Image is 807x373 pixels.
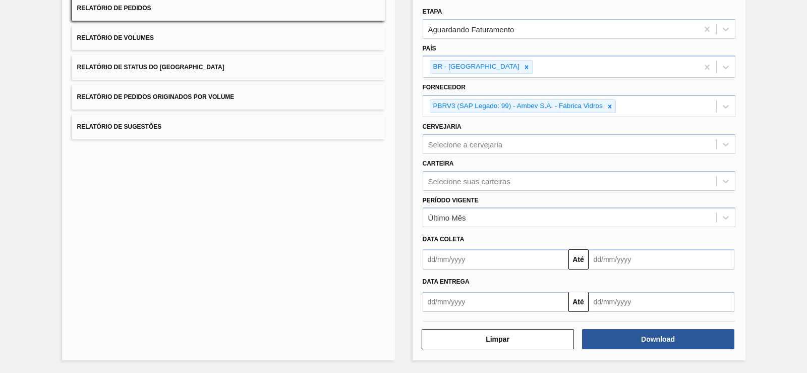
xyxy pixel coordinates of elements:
label: País [423,45,436,52]
button: Até [568,292,589,312]
span: Data coleta [423,236,465,243]
div: PBRV3 (SAP Legado: 99) - Ambev S.A. - Fábrica Vidros [430,100,604,113]
input: dd/mm/yyyy [589,292,734,312]
label: Carteira [423,160,454,167]
div: Selecione suas carteiras [428,177,510,185]
span: Relatório de Status do [GEOGRAPHIC_DATA] [77,64,224,71]
span: Relatório de Volumes [77,34,154,41]
div: Selecione a cervejaria [428,140,503,148]
input: dd/mm/yyyy [423,292,568,312]
button: Até [568,249,589,270]
input: dd/mm/yyyy [589,249,734,270]
label: Período Vigente [423,197,479,204]
button: Limpar [422,329,574,349]
span: Data entrega [423,278,470,285]
div: Último Mês [428,214,466,222]
button: Relatório de Pedidos Originados por Volume [72,85,385,110]
label: Etapa [423,8,442,15]
div: BR - [GEOGRAPHIC_DATA] [430,61,521,73]
span: Relatório de Sugestões [77,123,162,130]
span: Relatório de Pedidos [77,5,151,12]
label: Fornecedor [423,84,466,91]
label: Cervejaria [423,123,462,130]
div: Aguardando Faturamento [428,25,514,33]
button: Download [582,329,734,349]
button: Relatório de Status do [GEOGRAPHIC_DATA] [72,55,385,80]
button: Relatório de Volumes [72,26,385,50]
span: Relatório de Pedidos Originados por Volume [77,93,235,100]
button: Relatório de Sugestões [72,115,385,139]
input: dd/mm/yyyy [423,249,568,270]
